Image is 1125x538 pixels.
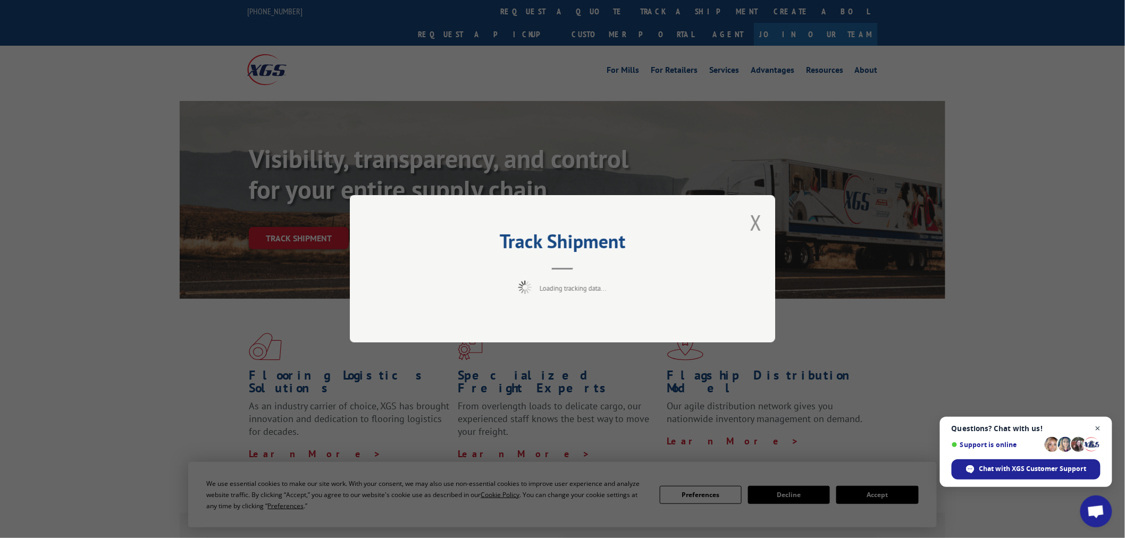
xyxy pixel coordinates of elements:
[952,424,1101,433] span: Questions? Chat with us!
[403,234,722,254] h2: Track Shipment
[952,459,1101,480] div: Chat with XGS Customer Support
[1092,422,1105,435] span: Close chat
[952,441,1041,449] span: Support is online
[540,284,607,293] span: Loading tracking data...
[750,208,762,237] button: Close modal
[1080,495,1112,527] div: Open chat
[979,464,1087,474] span: Chat with XGS Customer Support
[518,281,532,295] img: xgs-loading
